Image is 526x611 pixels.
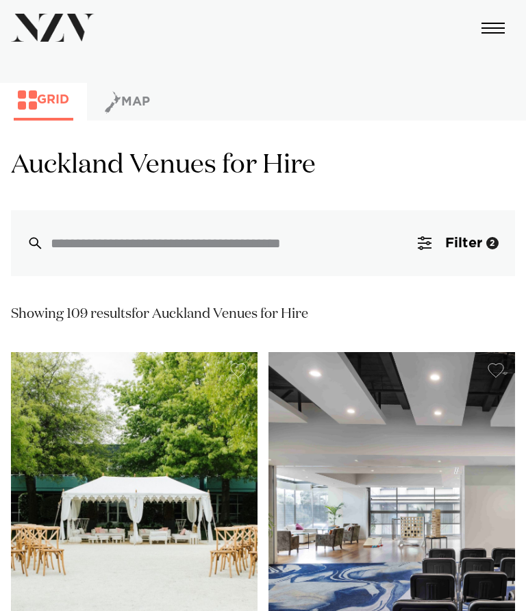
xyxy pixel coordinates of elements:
img: nzv-logo.png [11,14,95,42]
div: Showing 109 results [11,303,308,325]
button: Map [101,90,154,121]
button: Grid [14,90,73,121]
span: Filter [445,236,482,250]
h1: Auckland Venues for Hire [11,148,515,183]
span: for Auckland Venues for Hire [131,307,308,321]
div: 2 [486,237,499,249]
button: Filter2 [401,210,515,276]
